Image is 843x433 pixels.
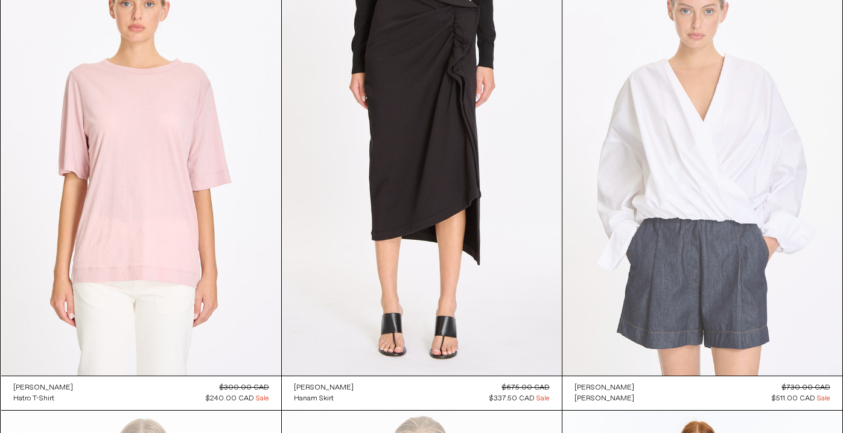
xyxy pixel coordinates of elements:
[772,394,815,403] span: $511.00 CAD
[574,382,634,393] a: [PERSON_NAME]
[294,393,354,404] a: Hanam Skirt
[782,383,830,393] s: $730.00 CAD
[13,382,73,393] a: [PERSON_NAME]
[574,383,634,393] div: [PERSON_NAME]
[206,394,254,403] span: $240.00 CAD
[13,383,73,393] div: [PERSON_NAME]
[294,382,354,393] a: [PERSON_NAME]
[489,394,535,403] span: $337.50 CAD
[13,394,54,404] div: Hatro T-Shirt
[13,393,73,404] a: Hatro T-Shirt
[294,383,354,393] div: [PERSON_NAME]
[256,393,269,404] span: Sale
[574,394,634,404] div: [PERSON_NAME]
[220,383,269,393] s: $300.00 CAD
[294,394,334,404] div: Hanam Skirt
[536,393,550,404] span: Sale
[817,393,830,404] span: Sale
[574,393,634,404] a: [PERSON_NAME]
[502,383,550,393] s: $675.00 CAD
